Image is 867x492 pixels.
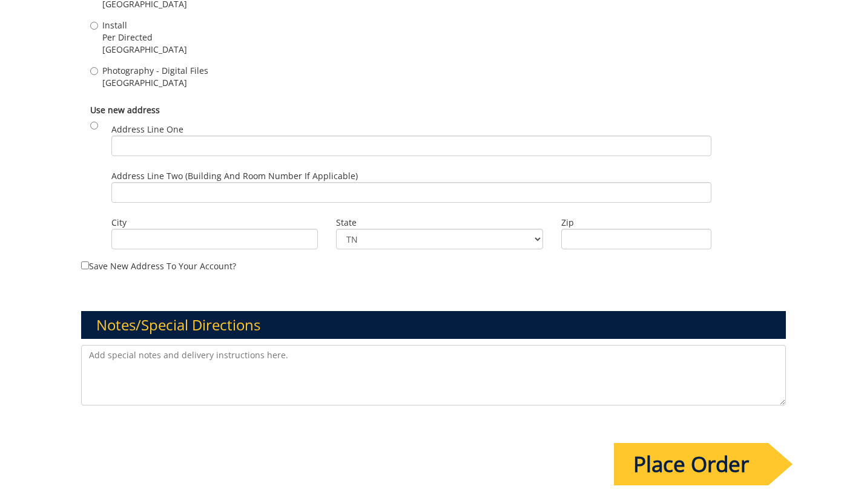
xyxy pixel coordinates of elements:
[102,19,187,31] span: Install
[561,217,711,229] label: Zip
[111,182,711,203] input: Address Line Two (Building and Room Number if applicable)
[102,31,187,44] span: Per Directed
[90,22,98,30] input: Install Per Directed [GEOGRAPHIC_DATA]
[81,311,785,339] h3: Notes/Special Directions
[111,123,711,156] label: Address Line One
[614,443,768,485] input: Place Order
[81,261,89,269] input: Save new address to your account?
[336,217,542,229] label: State
[90,67,98,75] input: Photography - Digital Files [GEOGRAPHIC_DATA]
[111,217,318,229] label: City
[90,104,160,116] b: Use new address
[111,229,318,249] input: City
[102,65,208,77] span: Photography - Digital Files
[111,136,711,156] input: Address Line One
[102,77,208,89] span: [GEOGRAPHIC_DATA]
[111,170,711,203] label: Address Line Two (Building and Room Number if applicable)
[561,229,711,249] input: Zip
[102,44,187,56] span: [GEOGRAPHIC_DATA]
